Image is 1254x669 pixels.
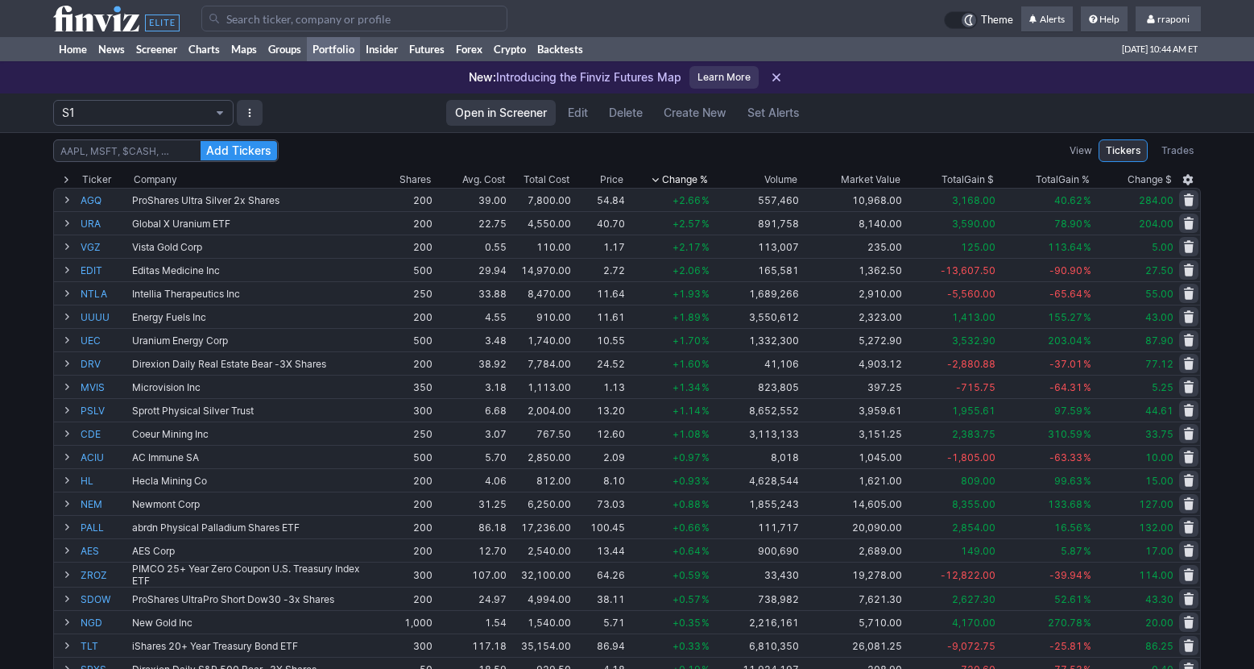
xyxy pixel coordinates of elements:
[673,405,701,417] span: +1.14
[1054,194,1082,206] span: 40.62
[376,375,434,398] td: 350
[559,100,597,126] a: Edit
[81,516,129,538] a: PALL
[1106,143,1140,159] span: Tickers
[81,422,129,445] a: CDE
[1083,288,1091,300] span: %
[130,37,183,61] a: Screener
[508,281,573,305] td: 8,470.00
[1083,569,1091,581] span: %
[1036,172,1058,188] span: Total
[81,588,129,610] a: SDOW
[673,451,701,463] span: +0.97
[573,305,627,328] td: 11.61
[1083,311,1091,323] span: %
[1139,194,1173,206] span: 284.00
[764,172,797,188] div: Volume
[701,334,710,347] span: %
[1054,218,1082,230] span: 78.90
[1083,475,1091,487] span: %
[1054,475,1082,487] span: 99.63
[434,422,508,445] td: 3.07
[81,189,129,211] a: AGQ
[81,376,129,398] a: MVIS
[81,539,129,562] a: AES
[226,37,263,61] a: Maps
[701,475,710,487] span: %
[1136,6,1201,32] a: rraponi
[360,37,404,61] a: Insider
[132,498,375,510] div: Newmont Corp
[673,569,701,581] span: +0.59
[1083,358,1091,370] span: %
[1083,194,1091,206] span: %
[944,11,1013,29] a: Theme
[568,105,588,121] span: Edit
[947,288,995,300] span: -5,560.00
[1049,288,1082,300] span: -65.64
[711,305,801,328] td: 3,550,612
[711,375,801,398] td: 823,805
[81,469,129,492] a: HL
[376,351,434,375] td: 200
[132,288,375,300] div: Intellia Therapeutics Inc
[711,538,801,562] td: 900,690
[801,258,904,281] td: 1,362.50
[711,281,801,305] td: 1,689,266
[376,235,434,258] td: 200
[573,538,627,562] td: 13.44
[701,521,710,534] span: %
[508,375,573,398] td: 1,113.00
[132,451,375,463] div: AC Immune SA
[701,288,710,300] span: %
[1145,264,1173,276] span: 27.50
[952,428,995,440] span: 2,383.75
[801,375,904,398] td: 397.25
[508,468,573,492] td: 812.00
[81,212,129,235] a: URA
[1048,241,1082,253] span: 113.64
[573,445,627,468] td: 2.09
[673,428,701,440] span: +1.08
[664,105,726,121] span: Create New
[673,498,701,510] span: +0.88
[62,105,209,121] span: S1
[801,562,904,587] td: 19,278.00
[524,172,569,188] div: Total Cost
[1145,451,1173,463] span: 10.00
[711,562,801,587] td: 33,430
[132,475,375,487] div: Hecla Mining Co
[662,172,708,188] span: Change %
[701,451,710,463] span: %
[573,398,627,422] td: 13.20
[376,398,434,422] td: 300
[600,100,652,126] button: Delete
[508,422,573,445] td: 767.50
[1061,545,1082,557] span: 5.87
[450,37,488,61] a: Forex
[711,398,801,422] td: 8,652,552
[1099,139,1148,162] a: Tickers
[941,569,995,581] span: -12,822.00
[376,258,434,281] td: 500
[1083,241,1091,253] span: %
[1021,6,1073,32] a: Alerts
[673,334,701,347] span: +1.70
[81,634,129,657] a: TLT
[1049,451,1082,463] span: -63.33
[701,545,710,557] span: %
[81,329,129,351] a: UEC
[376,211,434,235] td: 200
[673,545,701,557] span: +0.64
[801,328,904,351] td: 5,272.90
[573,422,627,445] td: 12.60
[81,492,129,515] a: NEM
[801,235,904,258] td: 235.00
[711,515,801,538] td: 111,717
[376,445,434,468] td: 500
[711,188,801,211] td: 557,460
[263,37,307,61] a: Groups
[132,405,375,417] div: Sprott Physical Silver Trust
[952,194,995,206] span: 3,168.00
[434,562,508,587] td: 107.00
